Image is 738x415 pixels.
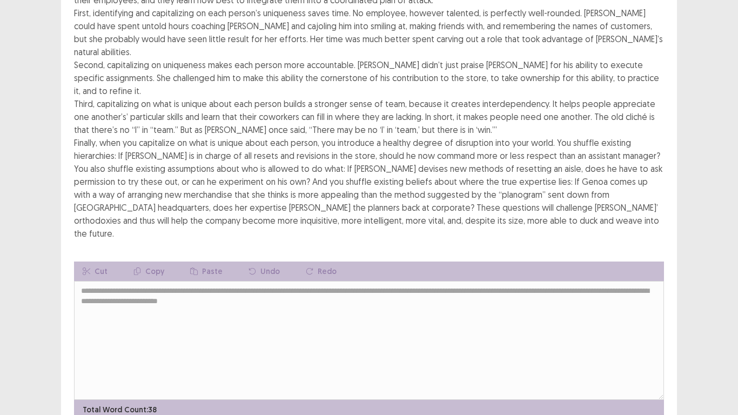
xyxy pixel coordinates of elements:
button: Cut [74,262,116,281]
button: Paste [182,262,231,281]
button: Copy [125,262,173,281]
button: Undo [240,262,289,281]
button: Redo [297,262,345,281]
